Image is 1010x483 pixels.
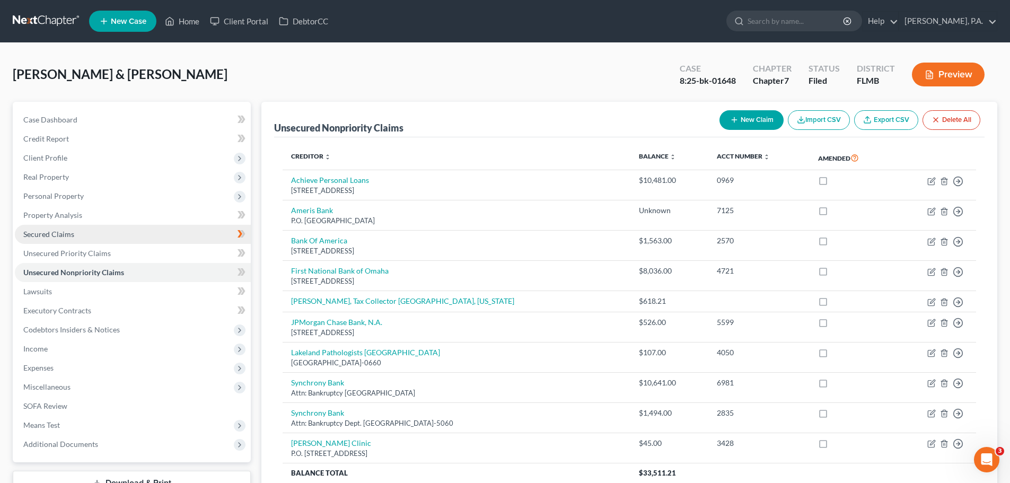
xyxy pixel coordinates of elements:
[15,263,251,282] a: Unsecured Nonpriority Claims
[717,266,801,276] div: 4721
[15,206,251,225] a: Property Analysis
[717,408,801,418] div: 2835
[291,348,440,357] a: Lakeland Pathologists [GEOGRAPHIC_DATA]
[639,469,676,477] span: $33,511.21
[639,175,700,186] div: $10,481.00
[810,146,893,170] th: Amended
[291,328,621,338] div: [STREET_ADDRESS]
[23,210,82,219] span: Property Analysis
[923,110,980,130] button: Delete All
[639,438,700,449] div: $45.00
[639,377,700,388] div: $10,641.00
[717,438,801,449] div: 3428
[291,186,621,196] div: [STREET_ADDRESS]
[291,216,621,226] div: P.O. [GEOGRAPHIC_DATA]
[996,447,1004,455] span: 3
[15,225,251,244] a: Secured Claims
[23,440,98,449] span: Additional Documents
[670,154,676,160] i: unfold_more
[23,287,52,296] span: Lawsuits
[291,236,347,245] a: Bank Of America
[717,317,801,328] div: 5599
[23,268,124,277] span: Unsecured Nonpriority Claims
[23,401,67,410] span: SOFA Review
[809,63,840,75] div: Status
[974,447,999,472] iframe: Intercom live chat
[15,301,251,320] a: Executory Contracts
[23,153,67,162] span: Client Profile
[291,418,621,428] div: Attn: Bankruptcy Dept. [GEOGRAPHIC_DATA]-5060
[639,347,700,358] div: $107.00
[291,318,382,327] a: JPMorgan Chase Bank, N.A.
[639,205,700,216] div: Unknown
[717,175,801,186] div: 0969
[23,420,60,429] span: Means Test
[111,17,146,25] span: New Case
[291,266,389,275] a: First National Bank of Omaha
[291,152,331,160] a: Creditor unfold_more
[639,317,700,328] div: $526.00
[639,152,676,160] a: Balance unfold_more
[23,230,74,239] span: Secured Claims
[857,75,895,87] div: FLMB
[23,191,84,200] span: Personal Property
[291,449,621,459] div: P.O. [STREET_ADDRESS]
[23,306,91,315] span: Executory Contracts
[291,246,621,256] div: [STREET_ADDRESS]
[291,408,344,417] a: Synchrony Bank
[15,110,251,129] a: Case Dashboard
[23,363,54,372] span: Expenses
[23,172,69,181] span: Real Property
[274,121,403,134] div: Unsecured Nonpriority Claims
[639,408,700,418] div: $1,494.00
[717,152,770,160] a: Acct Number unfold_more
[15,244,251,263] a: Unsecured Priority Claims
[23,134,69,143] span: Credit Report
[324,154,331,160] i: unfold_more
[639,296,700,306] div: $618.21
[717,377,801,388] div: 6981
[788,110,850,130] button: Import CSV
[160,12,205,31] a: Home
[763,154,770,160] i: unfold_more
[291,206,333,215] a: Ameris Bank
[291,296,514,305] a: [PERSON_NAME], Tax Collector [GEOGRAPHIC_DATA], [US_STATE]
[291,438,371,447] a: [PERSON_NAME] Clinic
[15,397,251,416] a: SOFA Review
[717,235,801,246] div: 2570
[291,276,621,286] div: [STREET_ADDRESS]
[784,75,789,85] span: 7
[15,129,251,148] a: Credit Report
[205,12,274,31] a: Client Portal
[23,344,48,353] span: Income
[863,12,898,31] a: Help
[719,110,784,130] button: New Claim
[912,63,985,86] button: Preview
[857,63,895,75] div: District
[809,75,840,87] div: Filed
[283,463,630,482] th: Balance Total
[680,63,736,75] div: Case
[23,115,77,124] span: Case Dashboard
[23,249,111,258] span: Unsecured Priority Claims
[639,266,700,276] div: $8,036.00
[753,75,792,87] div: Chapter
[291,388,621,398] div: Attn: Bankruptcy [GEOGRAPHIC_DATA]
[854,110,918,130] a: Export CSV
[23,325,120,334] span: Codebtors Insiders & Notices
[23,382,71,391] span: Miscellaneous
[753,63,792,75] div: Chapter
[899,12,997,31] a: [PERSON_NAME], P.A.
[717,205,801,216] div: 7125
[291,175,369,185] a: Achieve Personal Loans
[748,11,845,31] input: Search by name...
[639,235,700,246] div: $1,563.00
[274,12,333,31] a: DebtorCC
[680,75,736,87] div: 8:25-bk-01648
[291,358,621,368] div: [GEOGRAPHIC_DATA]-0660
[15,282,251,301] a: Lawsuits
[13,66,227,82] span: [PERSON_NAME] & [PERSON_NAME]
[291,378,344,387] a: Synchrony Bank
[717,347,801,358] div: 4050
